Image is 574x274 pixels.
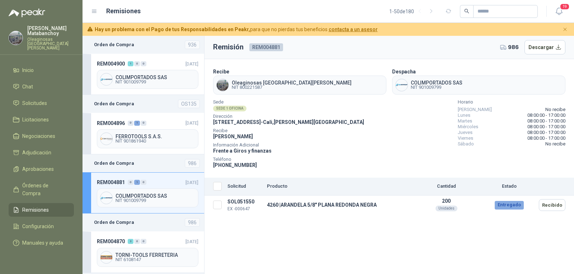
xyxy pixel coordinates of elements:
div: 1 [134,121,140,126]
span: NIT 6108147 [116,258,195,262]
a: REM004896010[DATE] Company LogoFERROTOOLS S.A.S.NIT 901861940 [83,113,204,154]
span: NIT 901861940 [116,139,195,143]
div: 0 [141,121,146,126]
th: Solicitud [225,178,264,196]
span: COLIMPORTADOS SAS [116,75,195,80]
span: Remisiones [22,206,49,214]
a: Licitaciones [9,113,74,126]
div: 0 [134,61,140,66]
span: [DATE] [185,120,198,126]
span: 08:00:00 - 17:00:00 [527,124,565,130]
a: contacta a un asesor [329,27,378,32]
a: Negociaciones [9,129,74,143]
div: 0 [134,239,140,244]
div: 936 [185,40,200,49]
span: Martes [458,118,472,124]
div: Entregado [495,201,524,210]
span: 08:00:00 - 17:00:00 [527,130,565,135]
b: Orden de Compra [94,160,134,167]
div: 0 [128,180,133,185]
button: Cerrar [561,25,570,34]
div: 0 [141,61,146,66]
span: Negociaciones [22,132,55,140]
span: NIT 800221587 [232,85,352,90]
a: Orden de Compra986 [83,213,204,231]
p: [PERSON_NAME] Matabanchoy [27,26,74,36]
span: Información Adicional [213,143,364,147]
img: Company Logo [100,73,112,85]
span: Licitaciones [22,116,49,124]
span: Chat [22,83,33,91]
div: 3 [128,239,133,244]
span: Adjudicación [22,149,51,157]
span: NIT 901009799 [411,85,462,90]
span: REM004881 [249,43,283,51]
span: REM004881 [97,178,125,186]
a: Órdenes de Compra [9,179,74,200]
span: Dirección [213,115,364,118]
span: [DATE] [185,239,198,244]
span: COLIMPORTADOS SAS [411,80,462,85]
b: Recibe [213,69,229,74]
img: Company Logo [100,251,112,263]
a: Orden de CompraOS135 [83,95,204,113]
div: 986 [185,159,200,168]
span: Recibe [213,129,364,133]
span: [PHONE_NUMBER] [213,162,257,168]
a: Adjudicación [9,146,74,159]
span: search [464,9,469,14]
th: Seleccionar/deseleccionar [204,178,225,196]
h3: Remisión [213,42,244,53]
span: Aprobaciones [22,165,54,173]
a: Solicitudes [9,96,74,110]
span: Horario [458,100,565,104]
span: Inicio [22,66,34,74]
span: Lunes [458,112,470,118]
img: Company Logo [100,133,112,145]
span: Jueves [458,130,472,135]
a: Aprobaciones [9,162,74,176]
div: 1 [134,180,140,185]
span: 08:00:00 - 17:00:00 [527,112,565,118]
span: TORNI-TOOLS FERRETERIA [116,253,195,258]
div: 0 [141,180,146,185]
img: Company Logo [100,192,112,204]
b: Hay un problema con el Pago de tus Responsabilidades en Peakr, [95,27,250,32]
span: [PERSON_NAME] [213,134,253,139]
span: NIT 901009799 [116,198,195,203]
a: Orden de Compra986 [83,154,204,172]
span: [DATE] [185,61,198,67]
div: OS135 [178,100,200,108]
b: Orden de Compra [94,41,134,48]
th: Producto [264,178,410,196]
div: 0 [141,239,146,244]
th: Estado [482,178,536,196]
div: 1 - 50 de 180 [389,6,437,17]
p: EX -000647 [227,206,261,212]
span: Órdenes de Compra [22,182,67,197]
a: Chat [9,80,74,93]
th: Cantidad [410,178,482,196]
span: Configuración [22,222,54,230]
span: Frente a Giros y finanzas [213,148,272,154]
button: Descargar [524,40,566,54]
span: [PERSON_NAME] [458,107,492,112]
button: Recibido [539,199,565,211]
img: Company Logo [396,79,408,91]
span: REM004870 [97,237,125,245]
span: No recibe [545,141,565,147]
span: COLIMPORTADOS SAS [116,193,195,198]
a: Inicio [9,63,74,77]
b: Despacha [392,69,416,74]
span: Solicitudes [22,99,47,107]
span: NIT 901009799 [116,80,195,84]
a: Manuales y ayuda [9,236,74,250]
span: Oleaginosas [GEOGRAPHIC_DATA][PERSON_NAME] [232,80,352,85]
div: Unidades [436,206,457,211]
img: Company Logo [217,79,229,91]
p: 200 [413,198,479,204]
span: No recibe [545,107,565,112]
span: Sábado [458,141,474,147]
span: Sede [213,100,364,104]
td: Entregado [482,196,536,215]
